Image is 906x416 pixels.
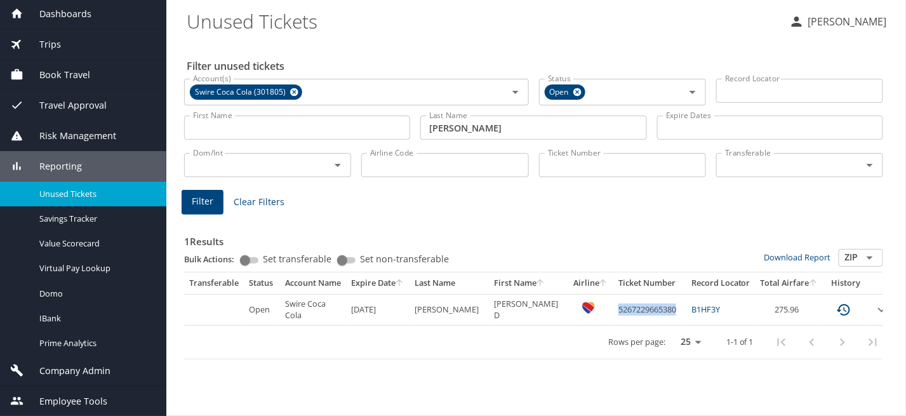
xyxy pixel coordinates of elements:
[23,98,107,112] span: Travel Approval
[39,337,151,349] span: Prime Analytics
[23,159,82,173] span: Reporting
[244,294,280,325] td: Open
[39,262,151,274] span: Virtual Pay Lookup
[613,294,686,325] td: 5267229665380
[489,294,568,325] td: [PERSON_NAME] D
[726,338,754,346] p: 1-1 of 1
[410,294,489,325] td: [PERSON_NAME]
[874,302,889,318] button: expand row
[396,279,404,288] button: sort
[608,338,665,346] p: Rows per page:
[23,37,61,51] span: Trips
[192,194,213,210] span: Filter
[684,83,702,101] button: Open
[804,14,887,29] p: [PERSON_NAME]
[229,191,290,214] button: Clear Filters
[545,86,576,99] span: Open
[184,272,900,359] table: custom pagination table
[190,84,302,100] div: Swire Coca Cola (301805)
[599,279,608,288] button: sort
[23,364,110,378] span: Company Admin
[23,129,116,143] span: Risk Management
[39,238,151,250] span: Value Scorecard
[263,255,331,264] span: Set transferable
[861,156,879,174] button: Open
[39,213,151,225] span: Savings Tracker
[189,278,239,289] div: Transferable
[329,156,347,174] button: Open
[568,272,613,294] th: Airline
[23,68,90,82] span: Book Travel
[582,302,595,314] img: Southwest Airlines
[410,272,489,294] th: Last Name
[187,56,886,76] h2: Filter unused tickets
[756,272,823,294] th: Total Airfare
[784,10,892,33] button: [PERSON_NAME]
[691,304,720,315] a: B1HF3Y
[686,272,756,294] th: Record Locator
[39,312,151,325] span: IBank
[489,272,568,294] th: First Name
[756,294,823,325] td: 275.96
[809,279,818,288] button: sort
[184,253,244,265] p: Bulk Actions:
[346,272,410,294] th: Expire Date
[280,272,346,294] th: Account Name
[507,83,524,101] button: Open
[244,272,280,294] th: Status
[280,294,346,325] td: Swire Coca Cola
[182,190,223,215] button: Filter
[764,252,831,263] a: Download Report
[39,188,151,200] span: Unused Tickets
[613,272,686,294] th: Ticket Number
[360,255,449,264] span: Set non-transferable
[861,249,879,267] button: Open
[346,294,410,325] td: [DATE]
[545,84,585,100] div: Open
[670,333,706,352] select: rows per page
[23,394,107,408] span: Employee Tools
[187,1,779,41] h1: Unused Tickets
[190,86,293,99] span: Swire Coca Cola (301805)
[823,272,869,294] th: History
[23,7,91,21] span: Dashboards
[234,194,284,210] span: Clear Filters
[184,227,883,249] h3: 1 Results
[39,288,151,300] span: Domo
[536,279,545,288] button: sort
